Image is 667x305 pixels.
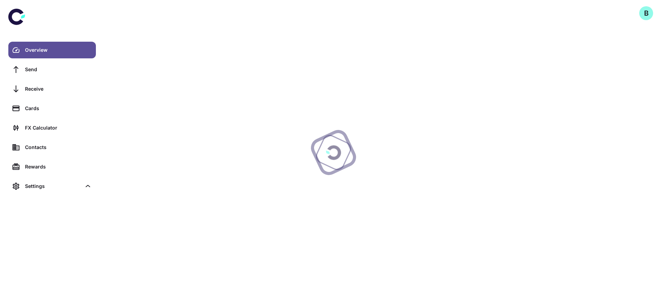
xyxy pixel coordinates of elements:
[25,66,92,73] div: Send
[8,42,96,58] a: Overview
[25,182,81,190] div: Settings
[8,81,96,97] a: Receive
[25,143,92,151] div: Contacts
[25,85,92,93] div: Receive
[25,124,92,132] div: FX Calculator
[8,119,96,136] a: FX Calculator
[8,139,96,156] a: Contacts
[8,61,96,78] a: Send
[8,158,96,175] a: Rewards
[8,178,96,195] div: Settings
[25,46,92,54] div: Overview
[639,6,653,20] button: B
[8,100,96,117] a: Cards
[25,163,92,171] div: Rewards
[25,105,92,112] div: Cards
